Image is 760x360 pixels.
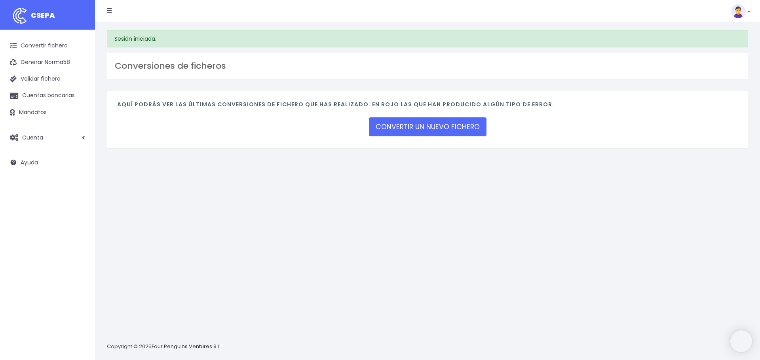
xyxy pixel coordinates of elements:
img: profile [731,4,745,18]
h4: Aquí podrás ver las últimas conversiones de fichero que has realizado. En rojo las que han produc... [117,101,738,112]
a: CONVERTIR UN NUEVO FICHERO [369,117,486,136]
div: Sesión iniciada. [107,30,748,47]
span: Cuenta [22,133,43,141]
a: Cuentas bancarias [4,87,91,104]
a: Cuenta [4,129,91,146]
img: logo [10,6,30,26]
a: Generar Norma58 [4,54,91,71]
span: Ayuda [21,158,38,166]
h3: Conversiones de ficheros [115,61,740,71]
a: Validar fichero [4,71,91,87]
a: Convertir fichero [4,38,91,54]
p: Copyright © 2025 . [107,343,222,351]
a: Four Penguins Ventures S.L. [152,343,221,350]
span: CSEPA [31,10,55,20]
a: Ayuda [4,154,91,171]
a: Mandatos [4,104,91,121]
